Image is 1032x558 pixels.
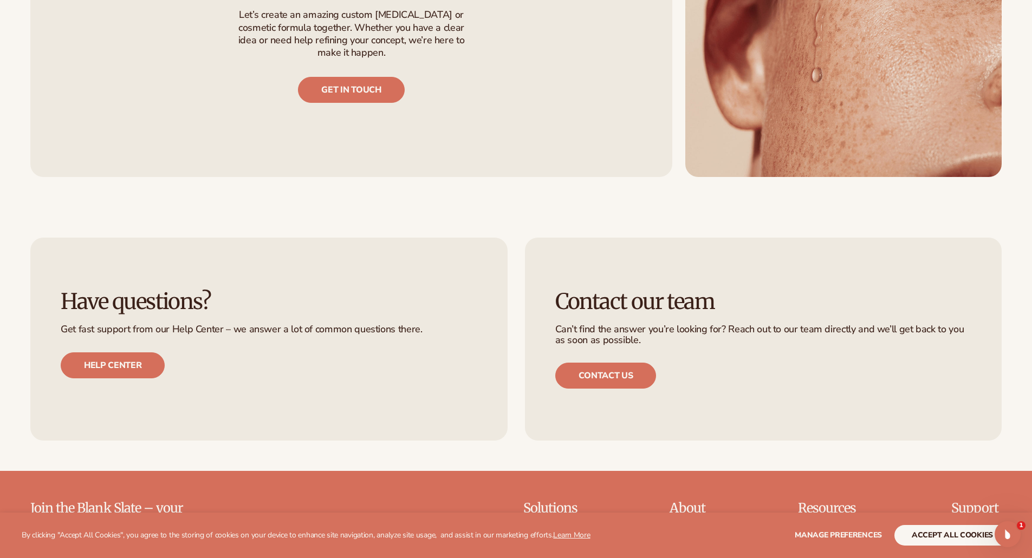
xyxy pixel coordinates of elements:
p: About [670,501,730,515]
button: accept all cookies [894,525,1010,546]
p: Join the Blank Slate – your beauty brand playbook [30,501,203,530]
a: Learn More [553,530,590,540]
p: By clicking "Accept All Cookies", you agree to the storing of cookies on your device to enhance s... [22,531,590,540]
button: Manage preferences [795,525,882,546]
p: Resources [798,501,884,515]
p: Support [951,501,1002,515]
p: Get fast support from our Help Center – we answer a lot of common questions there. [61,324,477,335]
a: Get in touch [298,77,404,103]
span: Manage preferences [795,530,882,540]
h3: Contact our team [555,290,972,313]
span: 1 [1017,521,1025,530]
h3: Have questions? [61,290,477,313]
p: Let’s create an amazing custom [MEDICAL_DATA] or cosmetic formula together. Whether you have a cl... [230,9,473,60]
a: Contact us [555,363,657,389]
iframe: Intercom live chat [995,521,1021,547]
p: Solutions [523,501,602,515]
a: Help center [61,352,165,378]
p: Can’t find the answer you’re looking for? Reach out to our team directly and we’ll get back to yo... [555,324,972,346]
